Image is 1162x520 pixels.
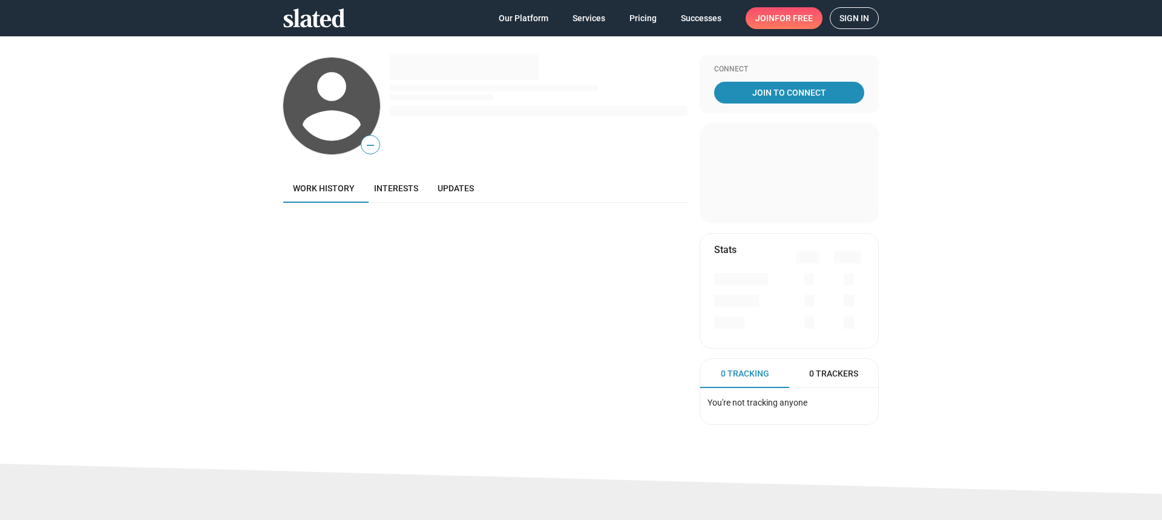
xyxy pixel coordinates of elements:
[830,7,879,29] a: Sign in
[573,7,605,29] span: Services
[671,7,731,29] a: Successes
[563,7,615,29] a: Services
[620,7,666,29] a: Pricing
[629,7,657,29] span: Pricing
[755,7,813,29] span: Join
[714,65,864,74] div: Connect
[717,82,862,104] span: Join To Connect
[499,7,548,29] span: Our Platform
[714,243,737,256] mat-card-title: Stats
[746,7,822,29] a: Joinfor free
[721,368,769,380] span: 0 Tracking
[681,7,721,29] span: Successes
[809,368,858,380] span: 0 Trackers
[839,8,869,28] span: Sign in
[775,7,813,29] span: for free
[283,174,364,203] a: Work history
[438,183,474,193] span: Updates
[489,7,558,29] a: Our Platform
[707,398,807,407] span: You're not tracking anyone
[364,174,428,203] a: Interests
[374,183,418,193] span: Interests
[293,183,355,193] span: Work history
[361,137,379,153] span: —
[428,174,484,203] a: Updates
[714,82,864,104] a: Join To Connect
